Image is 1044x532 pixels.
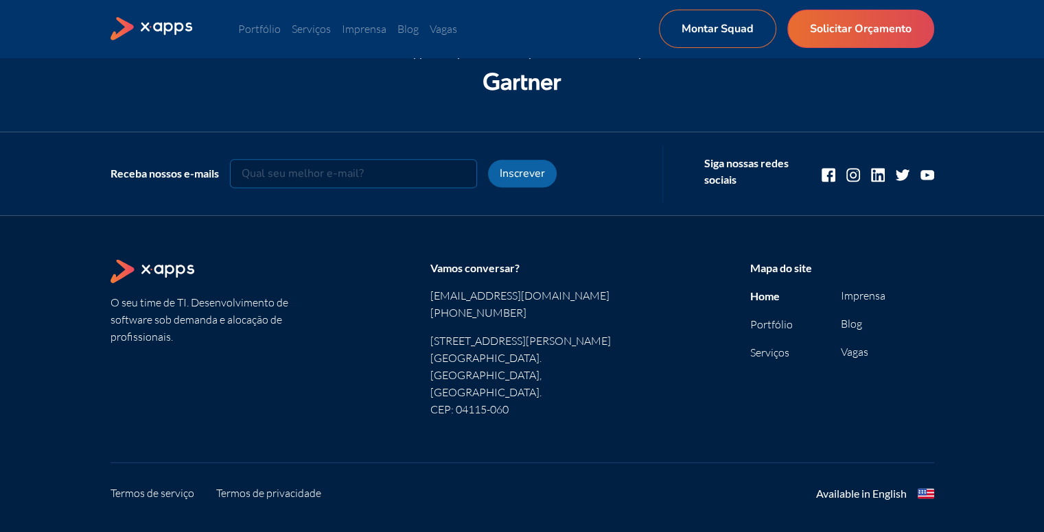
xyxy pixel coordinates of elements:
a: Serviços [292,22,331,36]
div: Receba nossos e-mails [111,165,219,182]
div: Mapa do site [750,259,934,276]
div: Siga nossas redes sociais [704,155,800,188]
a: Blog [841,317,862,330]
a: Montar Squad [659,10,776,48]
a: Solicitar Orçamento [787,10,934,48]
a: Blog [397,22,419,36]
input: Qual seu melhor e-mail? [230,159,477,188]
a: Termos de privacidade [216,485,321,502]
a: Portfólio [750,317,793,331]
a: Imprensa [342,22,386,36]
a: [PHONE_NUMBER] [430,304,614,322]
a: Home [750,289,780,302]
p: [GEOGRAPHIC_DATA]. [GEOGRAPHIC_DATA], [GEOGRAPHIC_DATA]. [430,350,614,401]
p: [STREET_ADDRESS][PERSON_NAME] [430,332,614,350]
a: Serviços [750,346,789,359]
button: Inscrever [488,160,557,187]
div: Vamos conversar? [430,259,614,276]
a: Vagas [430,22,457,36]
a: Imprensa [841,289,885,302]
a: Termos de serviço [111,485,194,502]
a: [EMAIL_ADDRESS][DOMAIN_NAME] [430,287,614,304]
section: O seu time de TI. Desenvolvimento de software sob demanda e alocação de profissionais. [111,259,294,418]
a: Vagas [841,345,868,359]
a: Portfólio [238,22,281,36]
a: Available in English [816,485,934,502]
p: CEP: 04115-060 [430,401,614,418]
div: Available in English [816,485,907,502]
